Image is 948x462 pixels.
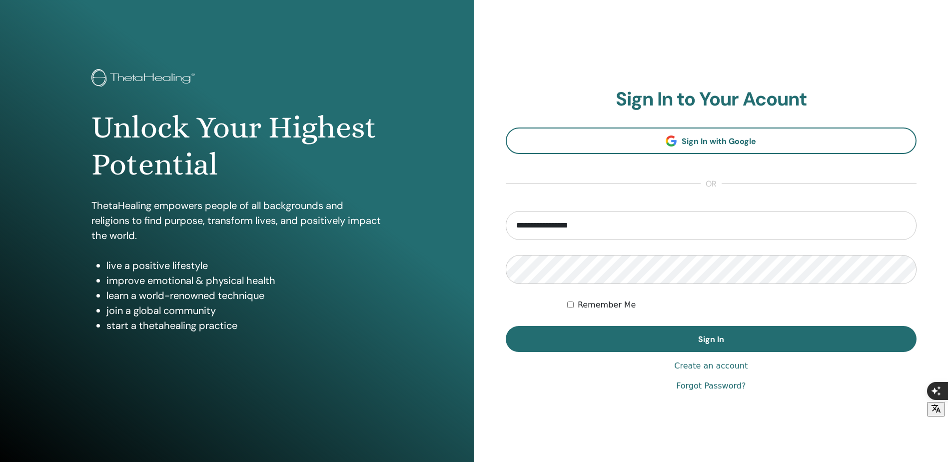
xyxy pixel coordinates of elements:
a: Sign In with Google [506,127,917,154]
span: Sign In [698,334,724,344]
span: or [701,178,722,190]
label: Remember Me [578,299,636,311]
p: ThetaHealing empowers people of all backgrounds and religions to find purpose, transform lives, a... [91,198,382,243]
li: live a positive lifestyle [106,258,382,273]
span: Sign In with Google [682,136,756,146]
li: join a global community [106,303,382,318]
h1: Unlock Your Highest Potential [91,109,382,183]
li: improve emotional & physical health [106,273,382,288]
div: Keep me authenticated indefinitely or until I manually logout [567,299,917,311]
a: Create an account [674,360,748,372]
h2: Sign In to Your Acount [506,88,917,111]
a: Forgot Password? [676,380,746,392]
button: Sign In [506,326,917,352]
li: start a thetahealing practice [106,318,382,333]
li: learn a world-renowned technique [106,288,382,303]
